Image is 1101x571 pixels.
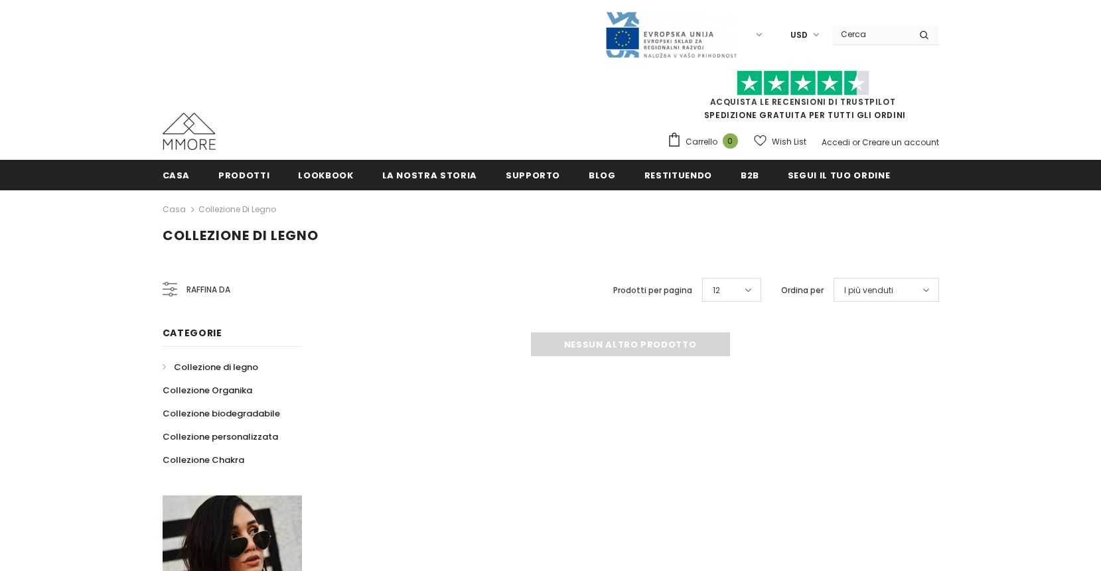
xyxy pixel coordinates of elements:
a: Accedi [822,137,850,148]
span: B2B [741,169,759,182]
span: I più venduti [844,284,893,297]
a: Segui il tuo ordine [788,160,890,190]
span: Collezione biodegradabile [163,407,280,420]
a: Collezione Chakra [163,448,244,472]
span: Restituendo [644,169,712,182]
a: supporto [506,160,560,190]
a: Lookbook [298,160,353,190]
label: Ordina per [781,284,824,297]
a: Acquista le recensioni di TrustPilot [710,96,896,107]
a: Collezione di legno [163,355,258,379]
a: Restituendo [644,160,712,190]
span: Collezione Organika [163,384,252,397]
a: Javni Razpis [605,29,737,40]
span: Prodotti [218,169,269,182]
a: Prodotti [218,160,269,190]
a: Carrello 0 [667,132,745,152]
span: Carrello [686,135,717,149]
span: Blog [589,169,616,182]
a: Casa [163,202,186,218]
a: Collezione di legno [198,204,276,215]
a: Collezione personalizzata [163,425,278,448]
a: Collezione biodegradabile [163,402,280,425]
a: Creare un account [862,137,939,148]
a: La nostra storia [382,160,477,190]
a: B2B [741,160,759,190]
span: or [852,137,860,148]
span: Categorie [163,326,222,340]
span: Collezione personalizzata [163,430,278,443]
span: Collezione di legno [163,226,319,245]
a: Blog [589,160,616,190]
span: supporto [506,169,560,182]
span: 0 [723,133,738,149]
a: Casa [163,160,190,190]
span: Wish List [772,135,806,149]
img: Fidati di Pilot Stars [737,70,869,96]
span: Segui il tuo ordine [788,169,890,182]
span: Lookbook [298,169,353,182]
span: Casa [163,169,190,182]
span: SPEDIZIONE GRATUITA PER TUTTI GLI ORDINI [667,76,939,121]
span: 12 [713,284,720,297]
label: Prodotti per pagina [613,284,692,297]
img: Javni Razpis [605,11,737,59]
span: Raffina da [186,283,230,297]
span: La nostra storia [382,169,477,182]
input: Search Site [833,25,909,44]
span: Collezione Chakra [163,454,244,466]
img: Casi MMORE [163,113,216,150]
span: Collezione di legno [174,361,258,373]
a: Wish List [754,130,806,153]
span: USD [790,29,808,42]
a: Collezione Organika [163,379,252,402]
